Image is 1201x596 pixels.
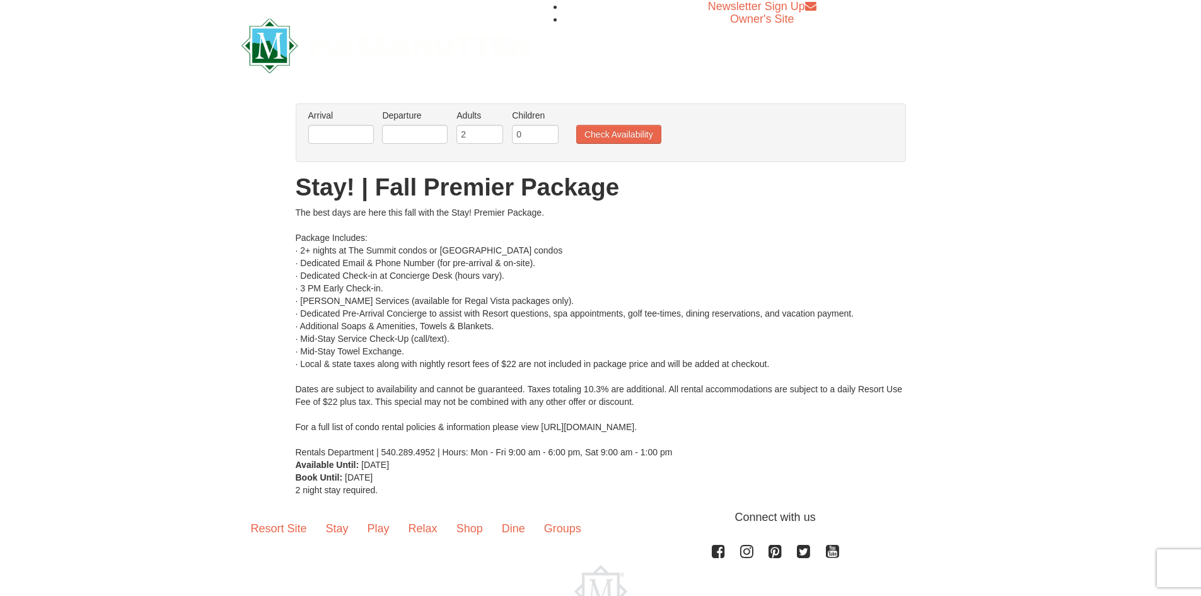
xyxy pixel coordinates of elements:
[576,125,661,144] button: Check Availability
[535,509,591,548] a: Groups
[241,29,530,59] a: Massanutten Resort
[512,109,559,122] label: Children
[316,509,358,548] a: Stay
[361,460,389,470] span: [DATE]
[492,509,535,548] a: Dine
[345,472,373,482] span: [DATE]
[308,109,374,122] label: Arrival
[296,175,906,200] h1: Stay! | Fall Premier Package
[241,18,530,73] img: Massanutten Resort Logo
[382,109,448,122] label: Departure
[358,509,399,548] a: Play
[399,509,447,548] a: Relax
[456,109,503,122] label: Adults
[241,509,316,548] a: Resort Site
[296,472,343,482] strong: Book Until:
[296,460,359,470] strong: Available Until:
[296,206,906,459] div: The best days are here this fall with the Stay! Premier Package. Package Includes: · 2+ nights at...
[241,509,960,526] p: Connect with us
[296,485,378,495] span: 2 night stay required.
[730,13,794,25] a: Owner's Site
[447,509,492,548] a: Shop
